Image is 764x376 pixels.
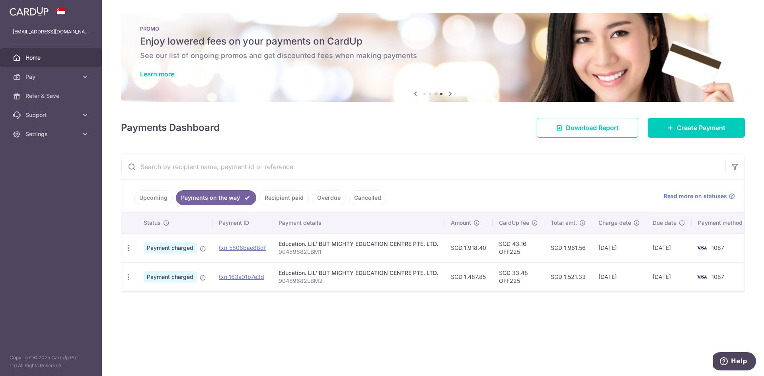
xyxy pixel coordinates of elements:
span: Create Payment [677,123,725,132]
input: Search by recipient name, payment id or reference [121,154,725,179]
a: Overdue [312,190,346,205]
td: [DATE] [592,233,646,262]
span: 1087 [711,244,724,251]
div: Education. LIL' BUT MIGHTY EDUCATION CENTRE PTE. LTD. [279,240,438,248]
h6: See our list of ongoing promos and get discounted fees when making payments [140,51,726,60]
span: Support [25,111,78,119]
td: [DATE] [646,262,692,291]
span: CardUp fee [499,219,529,227]
span: Amount [451,219,471,227]
td: SGD 33.48 OFF225 [493,262,544,291]
p: PROMO [140,25,726,32]
h4: Payments Dashboard [121,121,220,135]
td: SGD 43.16 OFF225 [493,233,544,262]
p: 90489682LBM1 [279,248,438,256]
span: Status [144,219,161,227]
td: SGD 1,521.33 [544,262,592,291]
a: Upcoming [134,190,173,205]
td: [DATE] [592,262,646,291]
td: SGD 1,487.85 [444,262,493,291]
h5: Enjoy lowered fees on your payments on CardUp [140,35,726,48]
a: txn_5806bae88df [219,244,266,251]
a: Learn more [140,70,174,78]
span: Read more on statuses [664,192,727,200]
span: Download Report [566,123,619,132]
span: Refer & Save [25,92,78,100]
span: Payment charged [144,242,197,253]
a: Read more on statuses [664,192,735,200]
img: CardUp [10,6,49,16]
td: SGD 1,961.56 [544,233,592,262]
th: Payment ID [212,212,272,233]
a: Cancelled [349,190,386,205]
span: Charge date [598,219,631,227]
td: SGD 1,918.40 [444,233,493,262]
span: Payment charged [144,271,197,282]
a: Recipient paid [259,190,309,205]
span: Total amt. [551,219,577,227]
img: Bank Card [694,243,710,253]
a: Payments on the way [176,190,256,205]
iframe: Opens a widget where you can find more information [713,352,756,372]
a: txn_163a01b7e3d [219,273,264,280]
p: 90489682LBM2 [279,277,438,285]
span: Settings [25,130,78,138]
td: [DATE] [646,233,692,262]
span: Pay [25,73,78,81]
th: Payment details [272,212,444,233]
img: Latest Promos banner [121,13,745,102]
a: Create Payment [648,118,745,138]
span: Home [25,54,78,62]
span: 1087 [711,273,724,280]
a: Download Report [537,118,638,138]
p: [EMAIL_ADDRESS][DOMAIN_NAME] [13,28,89,36]
img: Bank Card [694,272,710,282]
div: Education. LIL' BUT MIGHTY EDUCATION CENTRE PTE. LTD. [279,269,438,277]
span: Due date [653,219,676,227]
th: Payment method [692,212,752,233]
